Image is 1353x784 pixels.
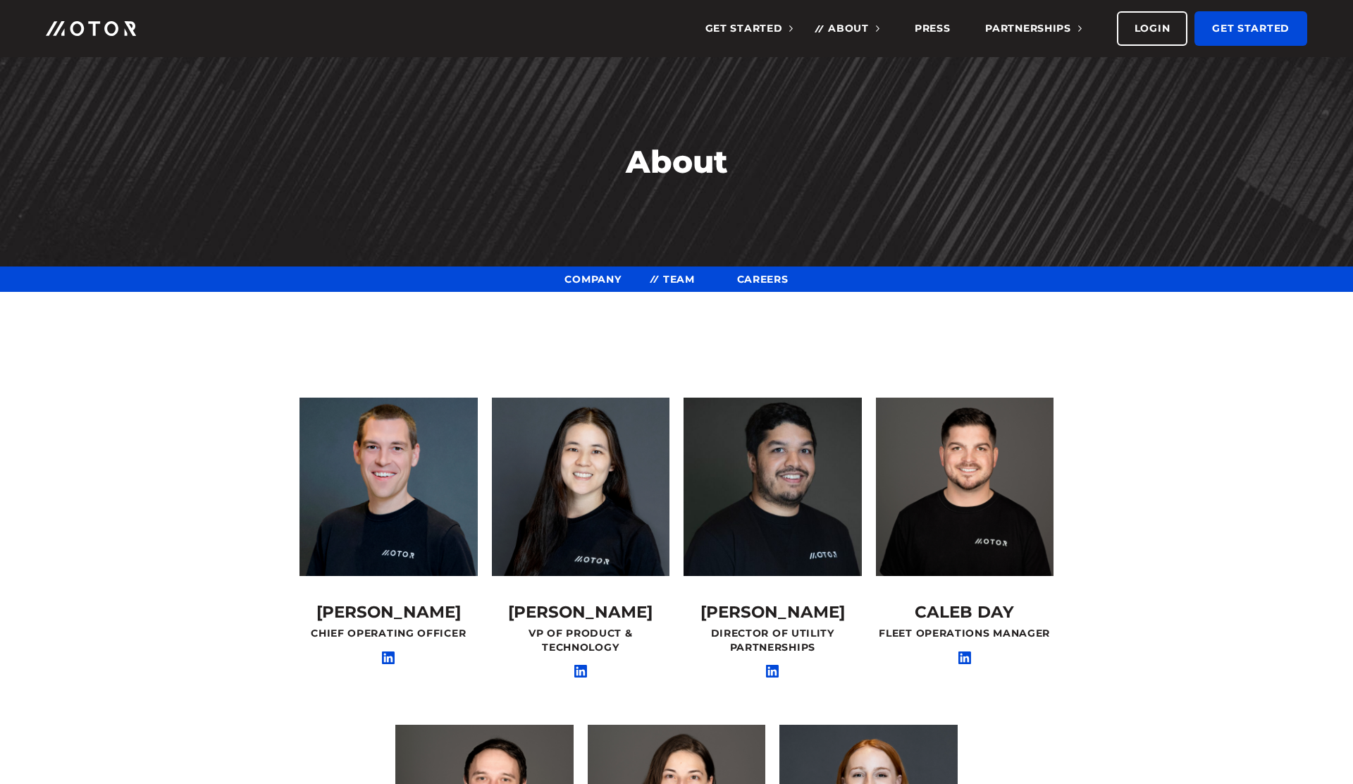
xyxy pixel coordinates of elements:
h2: About [395,142,958,182]
a: Careers [737,267,789,292]
a: Team [663,267,695,292]
div: [PERSON_NAME] [684,601,862,623]
div: Director of Utility Partnerships [684,627,862,654]
span: Get Started [705,22,793,35]
img: Vineet Raman [684,398,862,576]
div: [PERSON_NAME] [299,601,478,623]
div: Caleb Day [876,601,1054,623]
a: Get Started [1194,11,1307,46]
div: [PERSON_NAME] [492,601,670,623]
a: Login [1117,11,1188,46]
img: Melissa Wang [492,398,670,576]
img: Caleb Day [876,398,1054,576]
img: Motor [46,21,136,36]
span: About [828,22,879,35]
div: VP of Product & Technology [492,627,670,654]
span: Partnerships [985,22,1081,35]
img: Kris Bahlke [299,398,478,576]
div: Chief Operating Officer [299,627,478,641]
a: Company [564,267,621,292]
div: Fleet Operations Manager [876,627,1054,641]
